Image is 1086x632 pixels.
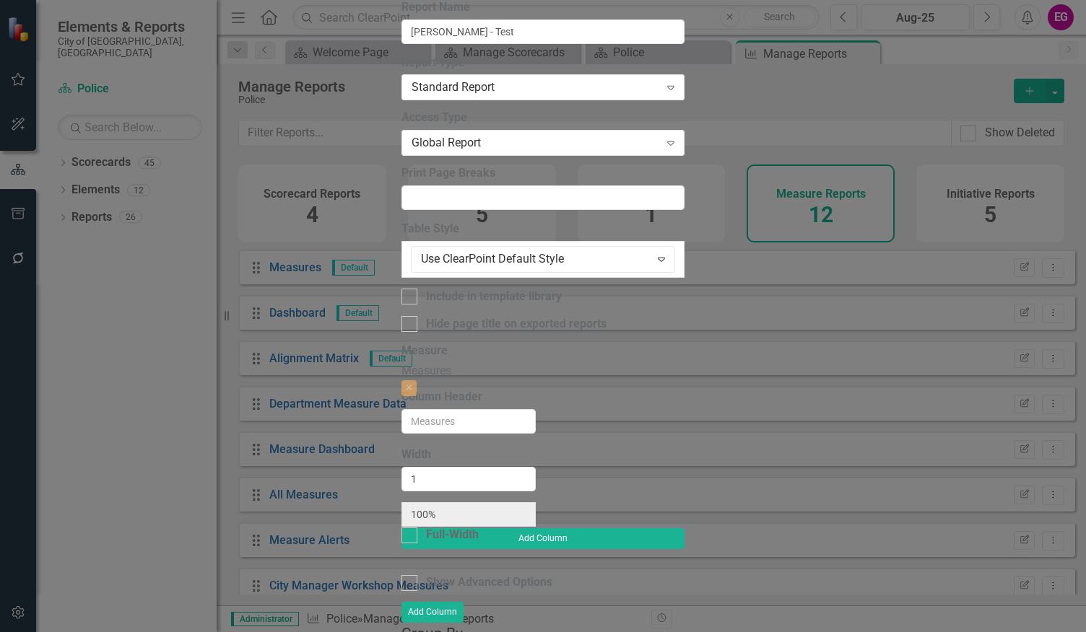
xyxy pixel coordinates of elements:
div: Measures [401,363,536,379]
input: Measures [401,409,536,434]
label: Print Page Breaks [401,165,685,182]
div: Hide page title on exported reports [426,316,607,333]
label: Width [401,447,431,463]
div: Show Advanced Options [426,574,552,591]
label: Table Style [401,221,685,237]
label: Access Type [401,110,685,126]
div: Global Report [412,135,659,152]
label: Column Header [401,389,482,405]
div: Full-Width [426,527,479,543]
button: Add Column [401,602,464,622]
label: Report Type [401,55,685,71]
button: Add Column [401,528,685,548]
div: Standard Report [412,79,659,96]
label: Measure [401,343,448,359]
input: Report Name [401,19,685,44]
input: Column Width [401,467,536,491]
div: Include in template library [426,289,562,305]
